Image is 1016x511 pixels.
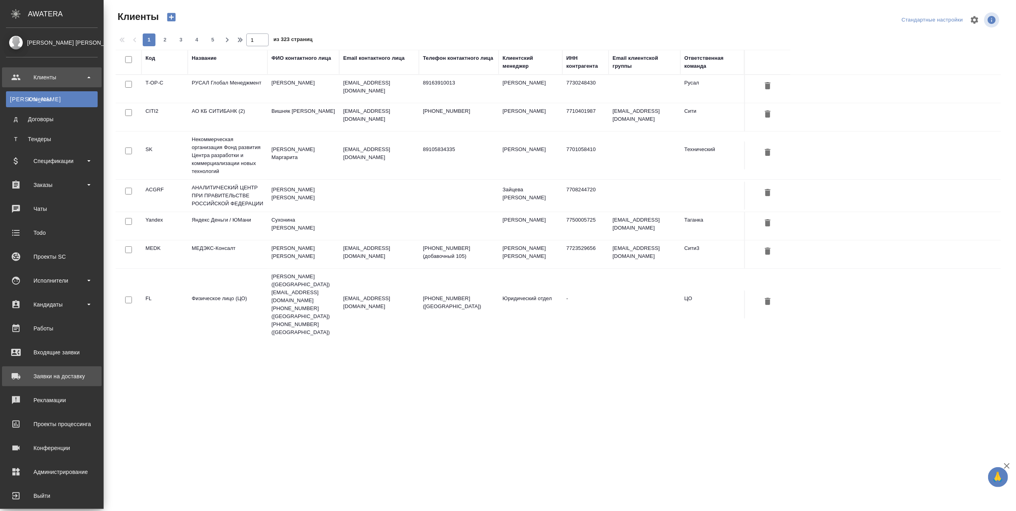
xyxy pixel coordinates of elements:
p: [PHONE_NUMBER] ([GEOGRAPHIC_DATA]) [423,295,495,311]
button: Удалить [761,145,774,160]
div: Работы [6,322,98,334]
p: [EMAIL_ADDRESS][DOMAIN_NAME] [343,244,415,260]
div: ИНН контрагента [566,54,605,70]
td: ACGRF [141,182,188,210]
td: 7710401987 [562,103,609,131]
span: Настроить таблицу [965,10,984,29]
td: - [562,291,609,318]
td: 7723529656 [562,240,609,268]
div: Клиентский менеджер [503,54,558,70]
td: Некоммерческая организация Фонд развития Центра разработки и коммерциализации новых технологий [188,132,267,179]
td: [EMAIL_ADDRESS][DOMAIN_NAME] [609,212,680,240]
button: 🙏 [988,467,1008,487]
a: Проекты процессинга [2,414,102,434]
a: Todo [2,223,102,243]
a: Конференции [2,438,102,458]
div: Исполнители [6,275,98,287]
button: 5 [206,33,219,46]
span: из 323 страниц [273,35,312,46]
td: Сити [680,103,744,131]
div: Чаты [6,203,98,215]
div: ФИО контактного лица [271,54,331,62]
td: [PERSON_NAME] [PERSON_NAME] [267,240,339,268]
div: Проекты процессинга [6,418,98,430]
td: ЦО [680,291,744,318]
div: Заказы [6,179,98,191]
div: [PERSON_NAME] [PERSON_NAME] [6,38,98,47]
p: [EMAIL_ADDRESS][DOMAIN_NAME] [343,145,415,161]
td: Юридический отдел [499,291,562,318]
td: [PERSON_NAME] [499,103,562,131]
p: [EMAIL_ADDRESS][DOMAIN_NAME] [343,295,415,311]
a: ТТендеры [6,131,98,147]
div: Код [145,54,155,62]
td: 7701058410 [562,142,609,169]
div: Кандидаты [6,299,98,311]
span: 2 [159,36,171,44]
button: Удалить [761,107,774,122]
td: [EMAIL_ADDRESS][DOMAIN_NAME] [609,240,680,268]
p: 89163910013 [423,79,495,87]
div: Клиенты [10,95,94,103]
td: [PERSON_NAME] [499,212,562,240]
button: Удалить [761,295,774,309]
a: Администрирование [2,462,102,482]
td: [PERSON_NAME] Маргарита [267,142,339,169]
button: 2 [159,33,171,46]
div: Конференции [6,442,98,454]
div: Тендеры [10,135,94,143]
div: Входящие заявки [6,346,98,358]
p: [EMAIL_ADDRESS][DOMAIN_NAME] [343,79,415,95]
p: [PHONE_NUMBER] [423,107,495,115]
div: Todo [6,227,98,239]
td: [PERSON_NAME] [267,75,339,103]
td: Физическое лицо (ЦО) [188,291,267,318]
td: РУСАЛ Глобал Менеджмент [188,75,267,103]
td: Сухонина [PERSON_NAME] [267,212,339,240]
td: [PERSON_NAME] [499,75,562,103]
div: Название [192,54,216,62]
span: 5 [206,36,219,44]
td: SK [141,142,188,169]
td: [PERSON_NAME] [PERSON_NAME] [267,182,339,210]
div: Ответственная команда [684,54,740,70]
td: 7750005725 [562,212,609,240]
td: 7708244720 [562,182,609,210]
span: 🙏 [991,469,1005,485]
button: 3 [175,33,187,46]
td: Вишняк [PERSON_NAME] [267,103,339,131]
td: Русал [680,75,744,103]
td: Yandex [141,212,188,240]
div: Проекты SC [6,251,98,263]
a: Проекты SC [2,247,102,267]
td: CITI2 [141,103,188,131]
a: Заявки на доставку [2,366,102,386]
div: Администрирование [6,466,98,478]
div: Заявки на доставку [6,370,98,382]
a: Чаты [2,199,102,219]
div: AWATERA [28,6,104,22]
td: Яндекс Деньги / ЮМани [188,212,267,240]
td: Таганка [680,212,744,240]
button: Удалить [761,216,774,231]
div: Договоры [10,115,94,123]
div: Клиенты [6,71,98,83]
span: Посмотреть информацию [984,12,1001,28]
td: Сити3 [680,240,744,268]
td: [PERSON_NAME] ([GEOGRAPHIC_DATA]) [EMAIL_ADDRESS][DOMAIN_NAME] [PHONE_NUMBER] ([GEOGRAPHIC_DATA])... [267,269,339,340]
a: ДДоговоры [6,111,98,127]
td: [PERSON_NAME] [499,142,562,169]
p: 89105834335 [423,145,495,153]
div: Рекламации [6,394,98,406]
div: Спецификации [6,155,98,167]
td: T-OP-C [141,75,188,103]
a: Входящие заявки [2,342,102,362]
a: Рекламации [2,390,102,410]
td: [EMAIL_ADDRESS][DOMAIN_NAME] [609,103,680,131]
div: Телефон контактного лица [423,54,493,62]
p: [EMAIL_ADDRESS][DOMAIN_NAME] [343,107,415,123]
button: Удалить [761,186,774,200]
p: [PHONE_NUMBER] (добавочный 105) [423,244,495,260]
td: Зайцева [PERSON_NAME] [499,182,562,210]
td: FL [141,291,188,318]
